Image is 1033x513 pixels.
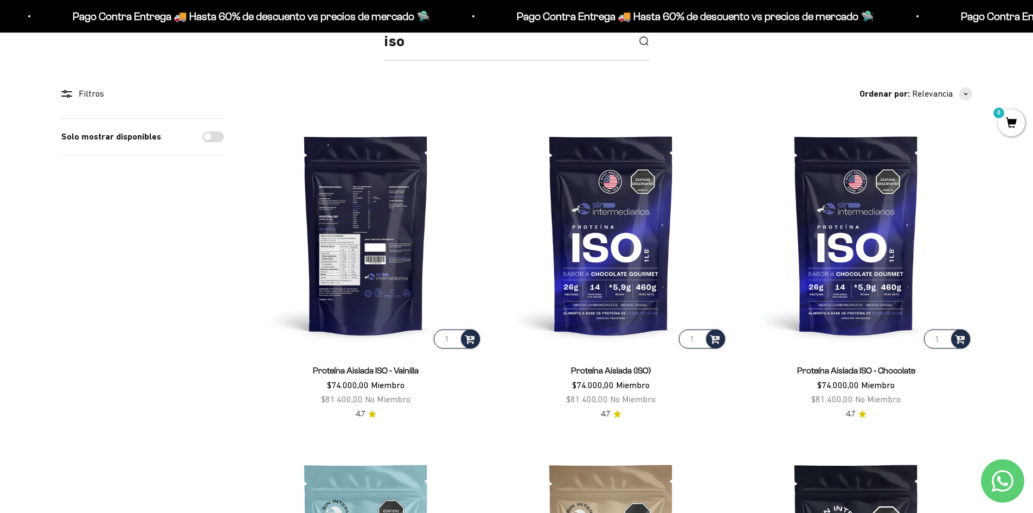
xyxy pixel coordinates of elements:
span: Miembro [371,380,405,390]
p: Pago Contra Entrega 🚚 Hasta 60% de descuento vs precios de mercado 🛸 [515,8,872,25]
label: Solo mostrar disponibles [61,130,161,144]
a: Proteína Aislada ISO - Vainilla [313,366,419,375]
span: No Miembro [365,394,410,404]
a: 4.74.7 de 5.0 estrellas [356,408,376,420]
span: 4.7 [846,408,855,420]
span: $81.400,00 [566,394,608,404]
img: Proteína Aislada ISO - Vainilla [250,118,482,351]
span: 4.7 [356,408,365,420]
span: Miembro [861,380,895,390]
span: Ordenar por: [859,87,910,101]
span: Relevancia [912,87,953,101]
span: $81.400,00 [321,394,363,404]
button: Relevancia [912,87,972,101]
mark: 0 [992,106,1005,119]
div: Filtros [61,87,224,101]
input: Buscar [384,29,629,54]
a: 4.74.7 de 5.0 estrellas [846,408,867,420]
span: $74.000,00 [572,380,614,390]
span: $74.000,00 [817,380,859,390]
a: Proteína Aislada ISO - Chocolate [797,366,915,375]
a: 4.74.7 de 5.0 estrellas [601,408,621,420]
span: $81.400,00 [811,394,853,404]
span: No Miembro [610,394,656,404]
p: Pago Contra Entrega 🚚 Hasta 60% de descuento vs precios de mercado 🛸 [70,8,428,25]
span: 4.7 [601,408,610,420]
a: 0 [998,118,1025,130]
span: $74.000,00 [327,380,369,390]
span: Miembro [616,380,650,390]
a: Proteína Aislada (ISO) [571,366,651,375]
span: No Miembro [855,394,901,404]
